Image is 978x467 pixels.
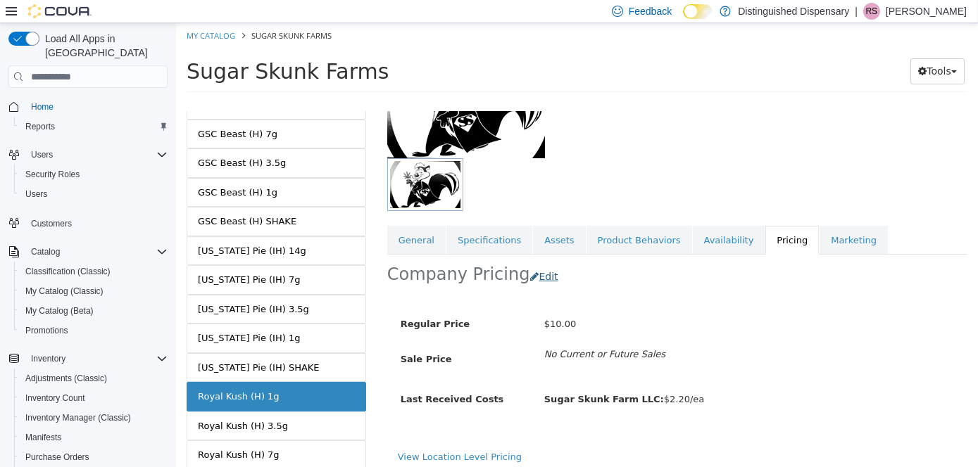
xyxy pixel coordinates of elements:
div: [US_STATE] Pie (IH) 14g [22,221,130,235]
span: Load All Apps in [GEOGRAPHIC_DATA] [39,32,168,60]
span: My Catalog (Classic) [25,286,104,297]
div: Royal Kush (H) 7g [22,425,104,439]
span: Inventory Manager (Classic) [25,412,131,423]
span: Sugar Skunk Farms [11,36,213,60]
button: Users [25,146,58,163]
span: Inventory Manager (Classic) [20,409,168,426]
span: Sugar Skunk Farms [75,7,156,18]
button: Inventory [3,349,173,369]
button: Catalog [3,242,173,262]
span: Reports [25,121,55,132]
div: GSC Beast (H) SHAKE [22,191,120,205]
a: Adjustments (Classic) [20,370,113,387]
div: Royal Kush (H) 1g [22,366,104,380]
a: Classification (Classic) [20,263,116,280]
span: Purchase Orders [20,449,168,466]
a: My Catalog (Beta) [20,302,99,319]
p: | [855,3,858,20]
span: Promotions [20,322,168,339]
a: Product Behaviors [410,203,516,232]
div: [US_STATE] Pie (IH) 3.5g [22,279,133,293]
a: Availability [517,203,589,232]
span: My Catalog (Classic) [20,283,168,300]
button: Tools [734,35,789,61]
a: Purchase Orders [20,449,95,466]
span: Promotions [25,325,68,336]
a: Assets [357,203,409,232]
div: [US_STATE] Pie (IH) SHAKE [22,338,144,352]
span: Purchase Orders [25,452,89,463]
button: Purchase Orders [14,447,173,467]
span: Users [25,146,168,163]
a: Inventory Manager (Classic) [20,409,137,426]
a: Reports [20,118,61,135]
span: Feedback [629,4,672,18]
button: Manifests [14,428,173,447]
a: Pricing [589,203,643,232]
span: RS [866,3,878,20]
button: Users [14,184,173,204]
span: Security Roles [20,166,168,183]
div: [US_STATE] Pie (IH) 7g [22,250,124,264]
p: [PERSON_NAME] [886,3,967,20]
span: Last Received Costs [225,371,328,381]
span: Customers [31,218,72,229]
a: Inventory Count [20,390,91,407]
span: $2.20/ea [368,371,529,381]
span: Inventory [31,353,65,364]
div: Rochelle Smith [863,3,880,20]
a: Users [20,186,53,203]
span: Inventory Count [20,390,168,407]
span: Users [20,186,168,203]
div: GSC Beast (H) 3.5g [22,133,110,147]
button: Adjustments (Classic) [14,369,173,388]
span: Home [31,101,54,113]
button: Catalog [25,243,65,260]
span: Catalog [31,246,60,257]
a: My Catalog [11,7,59,18]
input: Dark Mode [683,4,713,19]
span: Classification (Classic) [20,263,168,280]
span: Users [31,149,53,160]
a: General [211,203,270,232]
a: Promotions [20,322,74,339]
a: Security Roles [20,166,85,183]
b: Sugar Skunk Farm LLC: [368,371,488,381]
button: Inventory Count [14,388,173,408]
a: Specifications [270,203,356,232]
a: Marketing [644,203,712,232]
span: Reports [20,118,168,135]
img: Cova [28,4,92,18]
button: Classification (Classic) [14,262,173,281]
span: Catalog [25,243,168,260]
a: View Location Level Pricing [222,428,346,439]
span: Manifests [20,429,168,446]
div: Royal Kush (H) 3.5g [22,396,112,410]
button: My Catalog (Beta) [14,301,173,321]
a: My Catalog (Classic) [20,283,109,300]
span: Home [25,98,168,115]
a: Home [25,98,59,115]
span: Security Roles [25,169,80,180]
span: Classification (Classic) [25,266,111,277]
span: Customers [25,214,168,231]
button: Security Roles [14,165,173,184]
span: $10.00 [368,295,401,306]
button: Edit [353,241,389,267]
p: Distinguished Dispensary [738,3,849,20]
button: Inventory [25,350,71,367]
span: Manifests [25,432,61,443]
a: Customers [25,215,77,232]
button: Customers [3,212,173,233]
span: Sale Price [225,331,276,341]
button: Reports [14,117,173,136]
span: Adjustments (Classic) [25,373,107,384]
span: Users [25,188,47,200]
button: Inventory Manager (Classic) [14,408,173,428]
h2: Company Pricing [211,241,354,262]
button: Home [3,96,173,117]
span: Inventory Count [25,392,85,404]
span: My Catalog (Beta) [25,305,94,316]
button: Users [3,145,173,165]
i: No Current or Future Sales [368,326,489,336]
